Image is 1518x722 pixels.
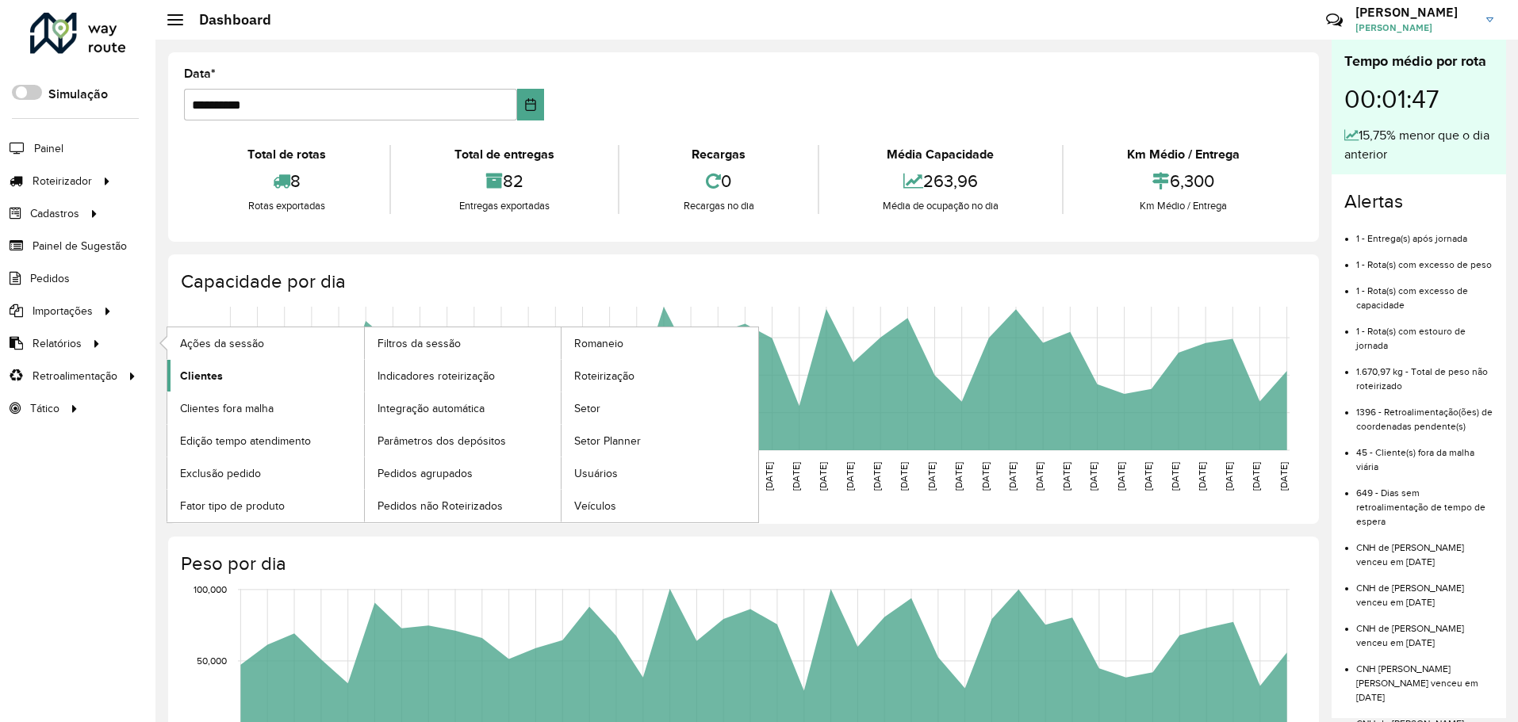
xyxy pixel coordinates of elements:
[180,433,311,449] span: Edição tempo atendimento
[1356,393,1493,434] li: 1396 - Retroalimentação(ões) de coordenadas pendente(s)
[623,164,813,198] div: 0
[562,425,758,457] a: Setor Planner
[378,433,506,449] span: Parâmetros dos depósitos
[365,392,562,424] a: Integração automática
[1170,462,1180,491] text: [DATE]
[184,64,216,83] label: Data
[30,205,79,222] span: Cadastros
[823,145,1058,164] div: Média Capacidade
[845,462,855,491] text: [DATE]
[180,400,274,417] span: Clientes fora malha
[378,400,485,417] span: Integração automática
[181,270,1303,293] h4: Capacidade por dia
[167,457,364,489] a: Exclusão pedido
[365,327,562,359] a: Filtros da sessão
[378,465,473,482] span: Pedidos agrupados
[180,368,223,384] span: Clientes
[365,490,562,521] a: Pedidos não Roteirizados
[395,198,614,214] div: Entregas exportadas
[1356,569,1493,609] li: CNH de [PERSON_NAME] venceu em [DATE]
[1034,462,1045,491] text: [DATE]
[926,462,937,491] text: [DATE]
[181,552,1303,575] h4: Peso por dia
[33,238,127,254] span: Painel de Sugestão
[1344,72,1493,126] div: 00:01:47
[980,462,991,491] text: [DATE]
[1344,190,1493,213] h4: Alertas
[167,392,364,424] a: Clientes fora malha
[188,198,385,214] div: Rotas exportadas
[1251,462,1261,491] text: [DATE]
[574,498,616,514] span: Veículos
[30,270,70,287] span: Pedidos
[1356,650,1493,705] li: CNH [PERSON_NAME] [PERSON_NAME] venceu em [DATE]
[574,368,634,384] span: Roteirização
[395,164,614,198] div: 82
[1356,474,1493,529] li: 649 - Dias sem retroalimentação de tempo de espera
[1344,126,1493,164] div: 15,75% menor que o dia anterior
[194,584,227,594] text: 100,000
[1061,462,1071,491] text: [DATE]
[1197,462,1207,491] text: [DATE]
[1356,312,1493,353] li: 1 - Rota(s) com estouro de jornada
[562,457,758,489] a: Usuários
[574,433,641,449] span: Setor Planner
[365,457,562,489] a: Pedidos agrupados
[34,140,63,157] span: Painel
[1317,3,1351,37] a: Contato Rápido
[872,462,882,491] text: [DATE]
[33,303,93,319] span: Importações
[1356,272,1493,312] li: 1 - Rota(s) com excesso de capacidade
[167,490,364,521] a: Fator tipo de produto
[623,198,813,214] div: Recargas no dia
[188,164,385,198] div: 8
[623,145,813,164] div: Recargas
[764,462,774,491] text: [DATE]
[1355,21,1474,35] span: [PERSON_NAME]
[562,392,758,424] a: Setor
[183,11,271,29] h2: Dashboard
[30,400,59,417] span: Tático
[574,335,623,352] span: Romaneio
[180,465,261,482] span: Exclusão pedido
[365,360,562,392] a: Indicadores roteirização
[1088,462,1098,491] text: [DATE]
[48,85,108,104] label: Simulação
[378,498,503,514] span: Pedidos não Roteirizados
[1356,434,1493,474] li: 45 - Cliente(s) fora da malha viária
[167,425,364,457] a: Edição tempo atendimento
[1143,462,1153,491] text: [DATE]
[953,462,964,491] text: [DATE]
[1344,51,1493,72] div: Tempo médio por rota
[167,327,364,359] a: Ações da sessão
[180,335,264,352] span: Ações da sessão
[899,462,909,491] text: [DATE]
[180,498,285,514] span: Fator tipo de produto
[33,368,117,384] span: Retroalimentação
[1356,246,1493,272] li: 1 - Rota(s) com excesso de peso
[1116,462,1126,491] text: [DATE]
[378,335,461,352] span: Filtros da sessão
[395,145,614,164] div: Total de entregas
[823,164,1058,198] div: 263,96
[823,198,1058,214] div: Média de ocupação no dia
[1224,462,1234,491] text: [DATE]
[365,425,562,457] a: Parâmetros dos depósitos
[33,173,92,189] span: Roteirizador
[562,490,758,521] a: Veículos
[1068,145,1299,164] div: Km Médio / Entrega
[1068,164,1299,198] div: 6,300
[562,327,758,359] a: Romaneio
[1355,5,1474,20] h3: [PERSON_NAME]
[197,655,227,666] text: 50,000
[574,400,600,417] span: Setor
[1007,462,1018,491] text: [DATE]
[1356,529,1493,569] li: CNH de [PERSON_NAME] venceu em [DATE]
[33,335,82,352] span: Relatórios
[167,360,364,392] a: Clientes
[1278,462,1289,491] text: [DATE]
[562,360,758,392] a: Roteirização
[1356,220,1493,246] li: 1 - Entrega(s) após jornada
[1068,198,1299,214] div: Km Médio / Entrega
[818,462,828,491] text: [DATE]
